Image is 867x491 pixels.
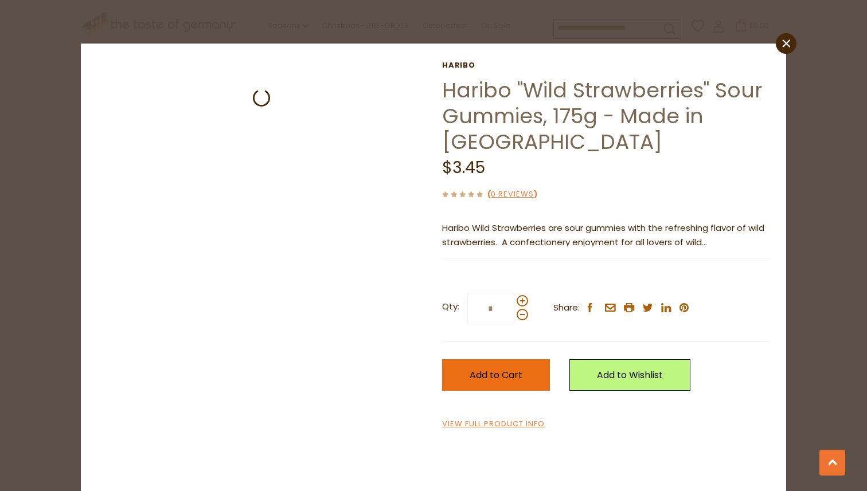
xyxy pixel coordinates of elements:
[569,359,690,391] a: Add to Wishlist
[442,359,550,391] button: Add to Cart
[442,300,459,314] strong: Qty:
[442,61,769,70] a: Haribo
[442,156,485,179] span: $3.45
[467,293,514,324] input: Qty:
[470,368,522,382] span: Add to Cart
[491,188,534,201] a: 0 Reviews
[442,76,763,156] a: Haribo "Wild Strawberries" Sour Gummies, 175g - Made in [GEOGRAPHIC_DATA]
[487,188,537,199] span: ( )
[553,301,580,315] span: Share:
[442,221,769,250] p: Haribo Wild Strawberries are sour gummies with the refreshing flavor of wild strawberries. A conf...
[442,418,545,430] a: View Full Product Info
